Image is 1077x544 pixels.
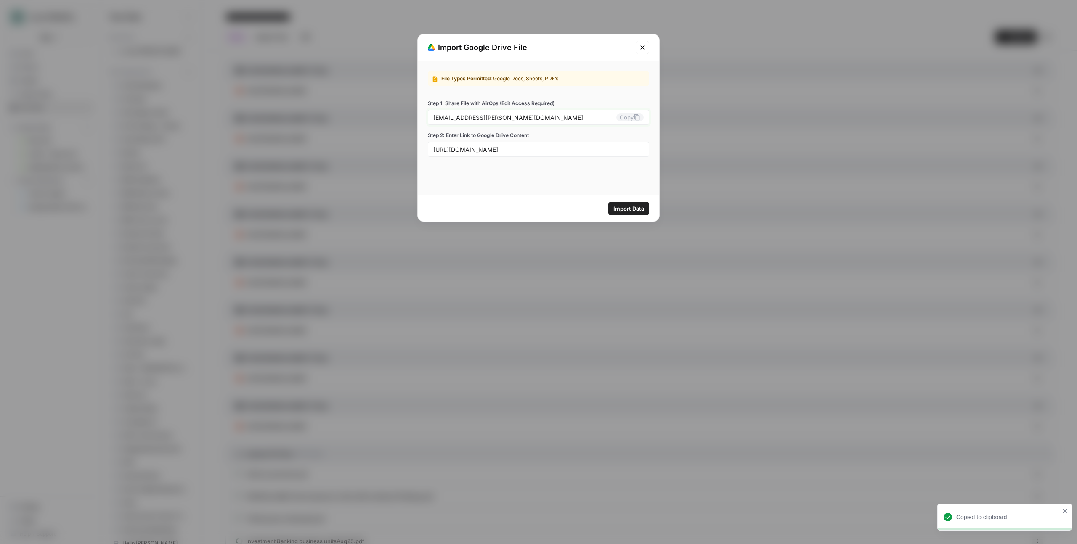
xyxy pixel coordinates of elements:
label: Step 1: Share File with AirOps (Edit Access Required) [428,100,649,107]
div: Copied to clipboard [956,513,1060,521]
button: Copy [616,113,644,121]
button: close [1062,507,1068,514]
span: Import Data [613,204,644,213]
label: Step 2: Enter Link to Google Drive Content [428,132,649,139]
div: Import Google Drive File [428,42,631,53]
button: Import Data [608,202,649,215]
button: Close modal [636,41,649,54]
input: e.g: https://docs.google.com/spreadsheets/d/example/edit?usp=sharing [433,145,644,153]
span: : Google Docs, Sheets, PDF’s [491,75,558,82]
span: File Types Permitted [441,75,491,82]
